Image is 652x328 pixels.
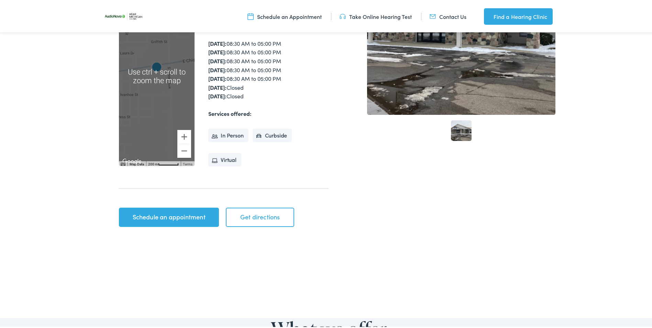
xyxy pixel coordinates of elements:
[177,143,191,156] button: Zoom out
[146,56,168,78] div: AudioNova
[208,82,226,90] strong: [DATE]:
[208,152,241,165] li: Virtual
[208,38,329,99] div: 08:30 AM to 05:00 PM 08:30 AM to 05:00 PM 08:30 AM to 05:00 PM 08:30 AM to 05:00 PM 08:30 AM to 0...
[208,47,226,54] strong: [DATE]:
[208,65,226,72] strong: [DATE]:
[247,11,254,19] img: utility icon
[208,73,226,81] strong: [DATE]:
[247,11,322,19] a: Schedule an Appointment
[208,38,226,46] strong: [DATE]:
[430,11,466,19] a: Contact Us
[253,127,292,141] li: Curbside
[148,161,158,165] span: 200 m
[484,11,490,19] img: utility icon
[183,161,192,165] a: Terms (opens in new tab)
[130,161,144,165] button: Map Data
[208,56,226,63] strong: [DATE]:
[208,91,226,98] strong: [DATE]:
[121,156,143,165] img: Google
[340,11,412,19] a: Take Online Hearing Test
[208,127,248,141] li: In Person
[430,11,436,19] img: utility icon
[146,160,181,165] button: Map Scale: 200 m per 56 pixels
[451,119,472,140] a: 1
[119,206,219,226] a: Schedule an appointment
[121,161,125,165] button: Keyboard shortcuts
[340,11,346,19] img: utility icon
[121,156,143,165] a: Open this area in Google Maps (opens a new window)
[226,206,294,226] a: Get directions
[484,7,553,23] a: Find a Hearing Clinic
[208,108,252,116] strong: Services offered:
[177,129,191,142] button: Zoom in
